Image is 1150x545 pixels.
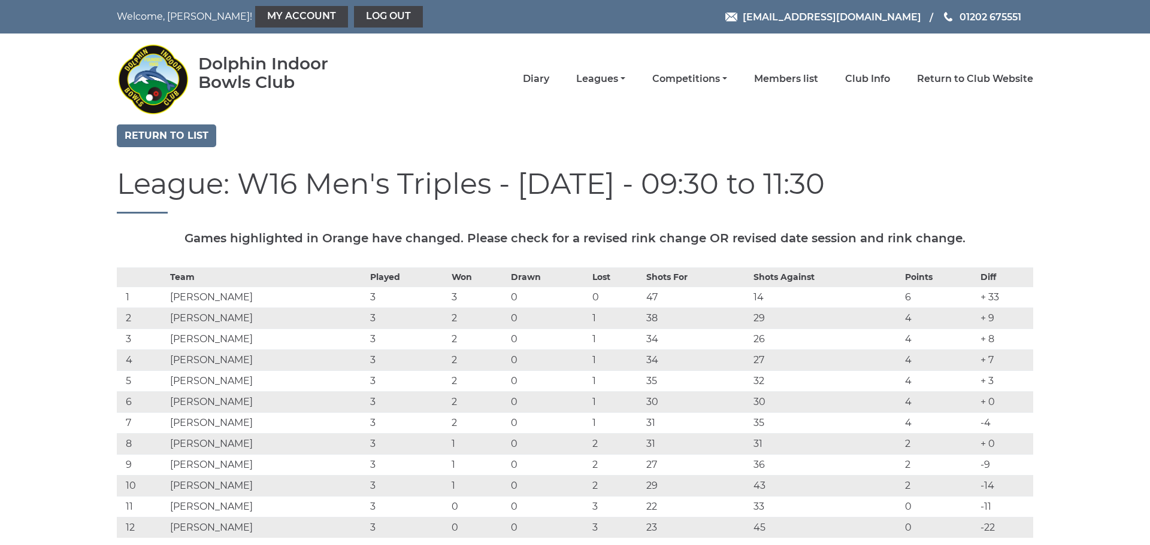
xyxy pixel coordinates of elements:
td: 3 [367,454,449,475]
td: 23 [643,517,750,538]
span: 01202 675551 [960,11,1021,22]
a: Club Info [845,72,890,86]
td: 3 [367,349,449,370]
a: Email [EMAIL_ADDRESS][DOMAIN_NAME] [725,10,921,25]
td: [PERSON_NAME] [167,349,367,370]
td: 0 [902,517,978,538]
td: [PERSON_NAME] [167,391,367,412]
td: 0 [508,287,589,307]
td: 2 [902,454,978,475]
td: 0 [508,412,589,433]
td: + 8 [978,328,1033,349]
th: Points [902,267,978,287]
td: 2 [117,307,167,328]
td: 4 [902,307,978,328]
td: 0 [508,370,589,391]
h1: League: W16 Men's Triples - [DATE] - 09:30 to 11:30 [117,168,1033,214]
td: [PERSON_NAME] [167,307,367,328]
td: -14 [978,475,1033,496]
td: 29 [643,475,750,496]
td: 38 [643,307,750,328]
a: Leagues [576,72,625,86]
div: Dolphin Indoor Bowls Club [198,54,367,92]
td: 2 [449,391,508,412]
th: Shots Against [750,267,902,287]
td: 0 [508,454,589,475]
td: 0 [508,496,589,517]
td: 3 [367,475,449,496]
td: 0 [508,517,589,538]
a: Return to Club Website [917,72,1033,86]
a: Log out [354,6,423,28]
td: 30 [750,391,902,412]
td: [PERSON_NAME] [167,496,367,517]
td: + 9 [978,307,1033,328]
td: 36 [750,454,902,475]
td: 1 [589,412,643,433]
td: 3 [367,307,449,328]
th: Won [449,267,508,287]
td: 3 [367,517,449,538]
span: [EMAIL_ADDRESS][DOMAIN_NAME] [743,11,921,22]
td: 1 [589,391,643,412]
td: 2 [902,433,978,454]
th: Team [167,267,367,287]
td: 34 [643,349,750,370]
td: 14 [750,287,902,307]
td: 2 [589,475,643,496]
img: Dolphin Indoor Bowls Club [117,37,189,121]
td: 33 [750,496,902,517]
td: 43 [750,475,902,496]
td: 1 [589,307,643,328]
td: + 33 [978,287,1033,307]
td: 22 [643,496,750,517]
td: 31 [643,433,750,454]
td: 3 [367,287,449,307]
th: Played [367,267,449,287]
td: 3 [367,496,449,517]
td: 8 [117,433,167,454]
td: [PERSON_NAME] [167,328,367,349]
td: 11 [117,496,167,517]
td: 3 [117,328,167,349]
a: Members list [754,72,818,86]
th: Shots For [643,267,750,287]
td: 4 [902,391,978,412]
td: 2 [449,307,508,328]
td: 6 [902,287,978,307]
td: [PERSON_NAME] [167,412,367,433]
td: 10 [117,475,167,496]
td: 0 [449,496,508,517]
td: 3 [449,287,508,307]
td: 2 [902,475,978,496]
a: Competitions [652,72,727,86]
td: 47 [643,287,750,307]
td: [PERSON_NAME] [167,475,367,496]
td: 31 [750,433,902,454]
img: Email [725,13,737,22]
td: 3 [589,517,643,538]
a: Diary [523,72,549,86]
td: 4 [117,349,167,370]
td: 1 [589,328,643,349]
th: Diff [978,267,1033,287]
td: 29 [750,307,902,328]
td: [PERSON_NAME] [167,370,367,391]
td: + 3 [978,370,1033,391]
td: [PERSON_NAME] [167,287,367,307]
td: 9 [117,454,167,475]
td: -4 [978,412,1033,433]
td: 0 [508,475,589,496]
h5: Games highlighted in Orange have changed. Please check for a revised rink change OR revised date ... [117,232,1033,245]
td: -22 [978,517,1033,538]
td: 26 [750,328,902,349]
td: -9 [978,454,1033,475]
td: 3 [367,412,449,433]
td: [PERSON_NAME] [167,454,367,475]
th: Lost [589,267,643,287]
td: 2 [589,454,643,475]
td: 45 [750,517,902,538]
nav: Welcome, [PERSON_NAME]! [117,6,488,28]
td: 6 [117,391,167,412]
td: 4 [902,370,978,391]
